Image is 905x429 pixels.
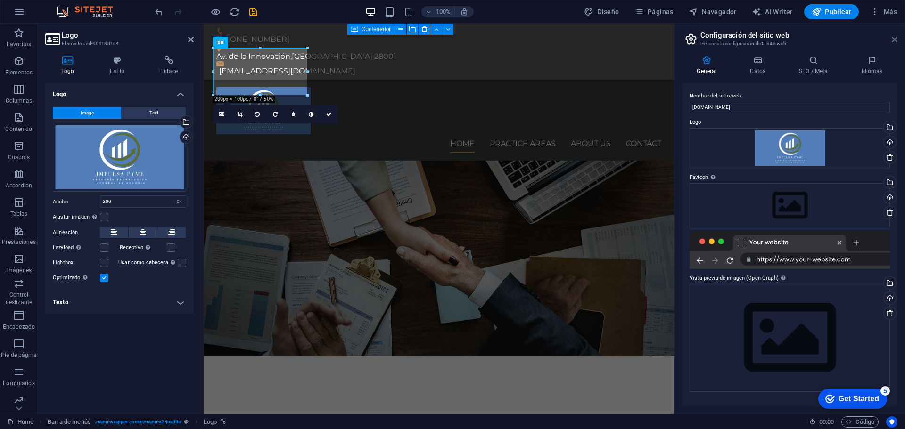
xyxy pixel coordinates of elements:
button: 100% [421,6,455,17]
span: Publicar [812,7,852,16]
label: Vista previa de imagen (Open Graph) [690,273,890,284]
button: Diseño [580,4,623,19]
label: Ajustar imagen [53,211,100,223]
button: undo [153,6,165,17]
h4: Logo [45,83,194,100]
p: Tablas [10,210,28,218]
div: Get Started [28,10,68,19]
p: Encabezado [3,323,35,331]
span: Más [870,7,897,16]
h3: Gestiona la configuración de tu sitio web [700,40,879,48]
button: save [247,6,259,17]
div: Selecciona archivos del administrador de archivos, de la galería de fotos o carga archivo(s) [690,183,890,227]
i: Al redimensionar, ajustar el nivel de zoom automáticamente para ajustarse al dispositivo elegido. [460,8,469,16]
p: Contenido [5,125,32,133]
span: Haz clic para seleccionar y doble clic para editar [204,416,217,428]
div: Get Started 5 items remaining, 0% complete [8,5,76,24]
h4: Datos [735,56,784,75]
label: Lazyload [53,242,100,253]
span: : [826,418,827,425]
p: Cuadros [8,154,30,161]
h2: Configuración del sitio web [700,31,897,40]
span: 00 00 [819,416,834,428]
a: Escala de grises [303,105,321,123]
a: Girar 90° a la izquierda [249,105,267,123]
button: Código [841,416,879,428]
a: Selecciona archivos del administrador de archivos, de la galería de fotos o carga archivo(s) [213,105,231,123]
input: Nombre... [690,102,890,113]
p: Formularios [3,380,34,387]
span: Haz clic para seleccionar y doble clic para editar [48,416,91,428]
label: Alineación [53,227,100,238]
label: Favicon [690,172,890,183]
i: Volver a cargar página [229,7,240,17]
i: Este elemento está vinculado [221,419,226,424]
div: Selecciona archivos del administrador de archivos, de la galería de fotos o carga archivo(s) [690,284,890,392]
button: Navegador [685,4,740,19]
p: Favoritos [7,40,31,48]
button: Image [53,107,121,119]
p: Pie de página [1,351,36,359]
button: Text [122,107,186,119]
a: Desenfoque [285,105,303,123]
i: Deshacer: Cambiar colores (Ctrl+Z) [154,7,165,17]
span: Navegador [689,7,737,16]
h4: Idiomas [847,56,897,75]
button: AI Writer [748,4,797,19]
h3: Elemento #ed-904180104 [62,40,175,48]
div: 3-x2Caqfs8_ay3ltsbgWwxxg.png [690,128,890,168]
p: Imágenes [6,267,32,274]
h4: SEO / Meta [784,56,847,75]
div: Diseño (Ctrl+Alt+Y) [580,4,623,19]
button: reload [229,6,240,17]
h4: Texto [45,291,194,314]
h6: Tiempo de la sesión [809,416,834,428]
h4: General [682,56,735,75]
p: Accordion [6,182,32,189]
label: Lightbox [53,257,100,268]
button: Más [866,4,901,19]
span: Text [149,107,158,119]
nav: breadcrumb [48,416,226,428]
button: Haz clic para salir del modo de previsualización y seguir editando [210,6,221,17]
button: Publicar [804,4,859,19]
label: Logo [690,117,890,128]
span: Diseño [584,7,619,16]
a: Confirmar ( Ctrl ⏎ ) [321,105,338,123]
a: Girar 90° a la derecha [267,105,285,123]
button: Usercentrics [886,416,897,428]
h6: 100% [436,6,451,17]
p: Elementos [5,69,33,76]
span: Contenedor [362,26,391,32]
button: Páginas [631,4,677,19]
p: Columnas [6,97,33,105]
span: Código [846,416,874,428]
label: Ancho [53,199,100,204]
h2: Logo [62,31,194,40]
span: . menu-wrapper .preset-menu-v2-justitia [95,416,181,428]
div: 5 [70,2,79,11]
h4: Logo [45,56,94,75]
a: Haz clic para cancelar la selección y doble clic para abrir páginas [8,416,33,428]
span: Páginas [634,7,674,16]
p: Prestaciones [2,238,35,246]
img: Editor Logo [54,6,125,17]
label: Usar como cabecera [118,257,178,268]
h4: Estilo [94,56,144,75]
a: Modo de recorte [231,105,249,123]
div: 3-x2Caqfs8_ay3ltsbgWwxxg.png [53,123,186,192]
span: Image [81,107,94,119]
i: Guardar (Ctrl+S) [248,7,259,17]
span: AI Writer [752,7,793,16]
h4: Enlace [144,56,194,75]
label: Receptivo [120,242,167,253]
label: Nombre del sitio web [690,90,890,102]
i: Este elemento es un preajuste personalizable [184,419,189,424]
label: Optimizado [53,272,100,283]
